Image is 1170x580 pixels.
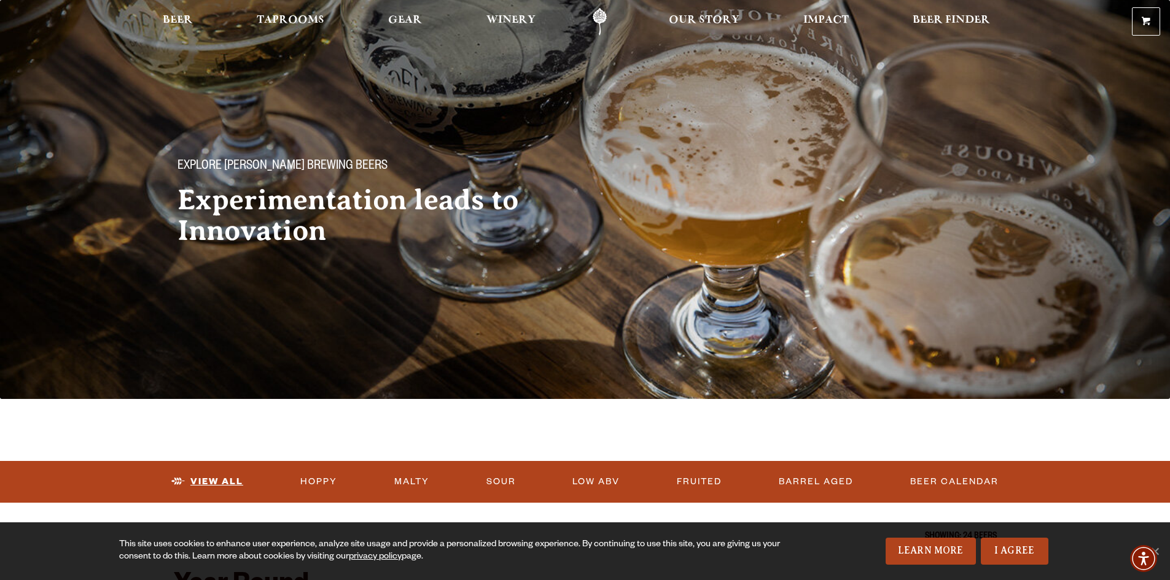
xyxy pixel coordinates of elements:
span: Beer Finder [913,15,990,25]
a: Taprooms [249,8,332,36]
a: Winery [478,8,544,36]
a: Sour [482,468,521,496]
a: Low ABV [567,468,625,496]
a: privacy policy [349,552,402,562]
a: Beer [155,8,201,36]
a: Odell Home [577,8,623,36]
span: Impact [803,15,849,25]
a: Hoppy [295,468,342,496]
a: Gear [380,8,430,36]
a: I Agree [981,538,1048,565]
a: Malty [389,468,434,496]
a: Beer Finder [905,8,998,36]
a: Barrel Aged [774,468,858,496]
span: Beer [163,15,193,25]
div: Accessibility Menu [1130,545,1157,572]
a: Our Story [661,8,747,36]
a: View All [166,468,248,496]
h2: Experimentation leads to Innovation [177,185,561,246]
span: Winery [486,15,536,25]
a: Fruited [672,468,727,496]
span: Explore [PERSON_NAME] Brewing Beers [177,159,388,175]
div: This site uses cookies to enhance user experience, analyze site usage and provide a personalized ... [119,539,784,563]
a: Impact [795,8,857,36]
a: Learn More [886,538,976,565]
span: Taprooms [257,15,324,25]
span: Our Story [669,15,739,25]
a: Beer Calendar [905,468,1004,496]
span: Gear [388,15,422,25]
